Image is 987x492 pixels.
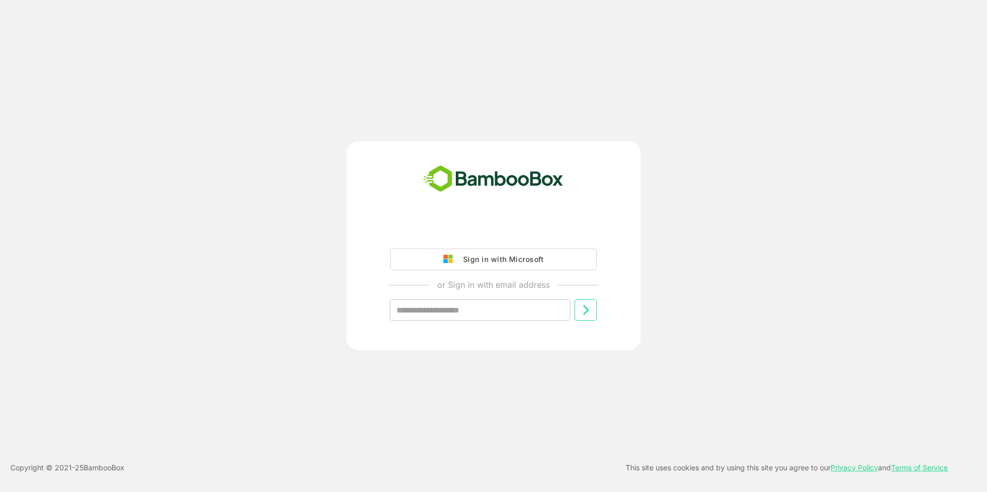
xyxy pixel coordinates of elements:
[626,462,948,474] p: This site uses cookies and by using this site you agree to our and
[418,162,569,196] img: bamboobox
[443,255,458,264] img: google
[891,463,948,472] a: Terms of Service
[831,463,878,472] a: Privacy Policy
[458,253,544,266] div: Sign in with Microsoft
[10,462,124,474] p: Copyright © 2021- 25 BambooBox
[390,249,597,270] button: Sign in with Microsoft
[385,220,602,242] iframe: Sign in with Google Button
[437,278,550,291] p: or Sign in with email address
